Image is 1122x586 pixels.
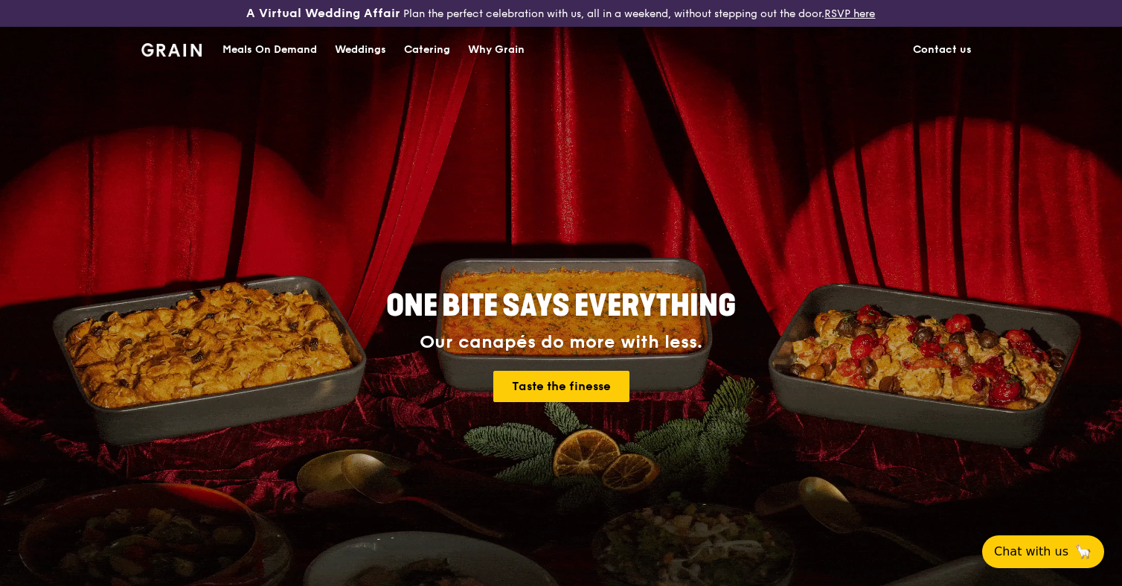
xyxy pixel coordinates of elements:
div: Our canapés do more with less. [293,332,829,353]
div: Weddings [335,28,386,72]
span: Chat with us [994,543,1068,561]
a: Contact us [904,28,981,72]
a: Taste the finesse [493,371,629,402]
a: Catering [395,28,459,72]
a: GrainGrain [141,26,202,71]
div: Plan the perfect celebration with us, all in a weekend, without stepping out the door. [187,6,935,21]
div: Meals On Demand [222,28,317,72]
a: Why Grain [459,28,533,72]
h3: A Virtual Wedding Affair [246,6,400,21]
img: Grain [141,43,202,57]
button: Chat with us🦙 [982,535,1104,568]
div: Catering [404,28,450,72]
div: Why Grain [468,28,525,72]
span: 🦙 [1074,543,1092,561]
a: RSVP here [824,7,875,20]
a: Weddings [326,28,395,72]
span: ONE BITE SAYS EVERYTHING [386,288,736,324]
